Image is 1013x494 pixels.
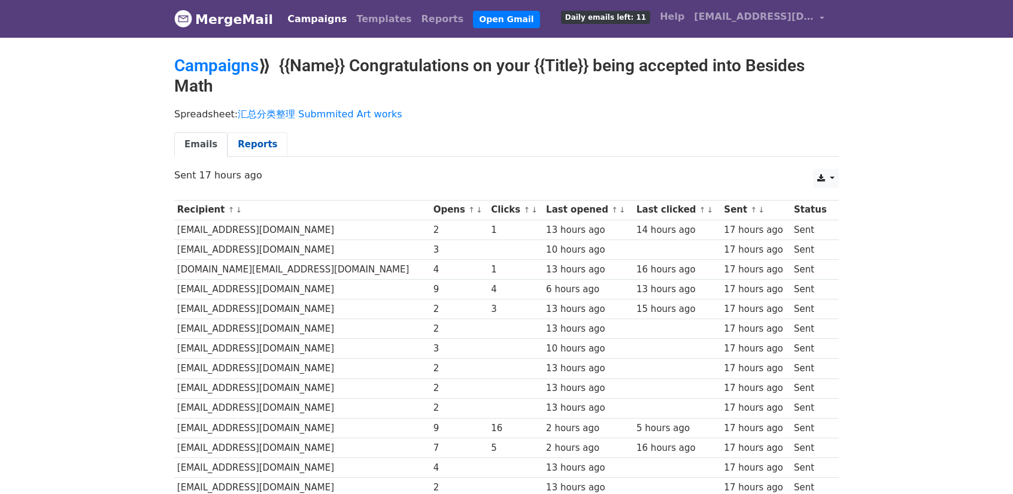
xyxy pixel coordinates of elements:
div: 2 [433,362,486,375]
div: 9 [433,422,486,435]
th: Recipient [174,200,430,220]
div: 13 hours ago [546,461,630,475]
th: Status [791,200,832,220]
a: [EMAIL_ADDRESS][DOMAIN_NAME] [689,5,829,33]
td: [EMAIL_ADDRESS][DOMAIN_NAME] [174,359,430,378]
div: 13 hours ago [546,381,630,395]
div: 2 [433,223,486,237]
img: MergeMail logo [174,10,192,28]
td: Sent [791,220,832,240]
div: 1 [491,263,540,277]
a: ↑ [750,205,757,214]
a: ↑ [228,205,235,214]
a: Templates [351,7,416,31]
a: Help [655,5,689,29]
a: Emails [174,132,228,157]
div: 17 hours ago [724,441,788,455]
td: [EMAIL_ADDRESS][DOMAIN_NAME] [174,319,430,339]
div: 2 [433,302,486,316]
a: ↑ [699,205,706,214]
div: 17 hours ago [724,283,788,296]
div: 10 hours ago [546,243,630,257]
div: 16 [491,422,540,435]
div: 17 hours ago [724,243,788,257]
td: Sent [791,359,832,378]
a: ↑ [523,205,530,214]
a: Reports [417,7,469,31]
div: 7 [433,441,486,455]
div: 15 hours ago [636,302,718,316]
td: Sent [791,240,832,259]
div: 2 [433,401,486,415]
div: 17 hours ago [724,342,788,356]
a: ↓ [707,205,714,214]
div: 2 [433,381,486,395]
iframe: Chat Widget [953,437,1013,494]
div: 13 hours ago [546,263,630,277]
td: Sent [791,398,832,418]
a: Reports [228,132,287,157]
div: 16 hours ago [636,441,718,455]
div: 2 [433,322,486,336]
a: Campaigns [174,56,259,75]
td: [EMAIL_ADDRESS][DOMAIN_NAME] [174,240,430,259]
td: Sent [791,457,832,477]
span: Daily emails left: 11 [561,11,650,24]
div: 17 hours ago [724,362,788,375]
div: 3 [433,342,486,356]
td: [EMAIL_ADDRESS][DOMAIN_NAME] [174,398,430,418]
div: 13 hours ago [546,362,630,375]
div: 13 hours ago [546,302,630,316]
div: 17 hours ago [724,322,788,336]
div: 3 [491,302,540,316]
th: Opens [430,200,488,220]
span: [EMAIL_ADDRESS][DOMAIN_NAME] [694,10,814,24]
td: Sent [791,299,832,319]
div: 17 hours ago [724,263,788,277]
div: 17 hours ago [724,302,788,316]
div: 13 hours ago [546,223,630,237]
div: 13 hours ago [546,401,630,415]
a: 汇总分类整理 Submmited Art works [238,108,402,120]
th: Clicks [488,200,543,220]
div: 4 [433,461,486,475]
div: 14 hours ago [636,223,718,237]
div: 3 [433,243,486,257]
a: ↓ [235,205,242,214]
td: Sent [791,319,832,339]
div: 17 hours ago [724,223,788,237]
a: ↓ [758,205,765,214]
p: Spreadsheet: [174,108,839,120]
div: 9 [433,283,486,296]
th: Last clicked [633,200,721,220]
td: [EMAIL_ADDRESS][DOMAIN_NAME] [174,438,430,457]
td: Sent [791,280,832,299]
th: Sent [721,200,791,220]
div: 13 hours ago [636,283,718,296]
td: [DOMAIN_NAME][EMAIL_ADDRESS][DOMAIN_NAME] [174,259,430,279]
div: 4 [491,283,540,296]
td: [EMAIL_ADDRESS][DOMAIN_NAME] [174,418,430,438]
a: Open Gmail [473,11,539,28]
div: 13 hours ago [546,322,630,336]
a: ↓ [531,205,538,214]
td: Sent [791,259,832,279]
td: Sent [791,418,832,438]
td: [EMAIL_ADDRESS][DOMAIN_NAME] [174,280,430,299]
td: Sent [791,378,832,398]
a: ↓ [476,205,483,214]
div: 17 hours ago [724,461,788,475]
td: [EMAIL_ADDRESS][DOMAIN_NAME] [174,378,430,398]
div: 16 hours ago [636,263,718,277]
td: [EMAIL_ADDRESS][DOMAIN_NAME] [174,299,430,319]
td: [EMAIL_ADDRESS][DOMAIN_NAME] [174,339,430,359]
div: 4 [433,263,486,277]
div: 17 hours ago [724,381,788,395]
th: Last opened [543,200,633,220]
div: 17 hours ago [724,401,788,415]
div: 5 hours ago [636,422,718,435]
p: Sent 17 hours ago [174,169,839,181]
div: 5 [491,441,540,455]
a: Campaigns [283,7,351,31]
